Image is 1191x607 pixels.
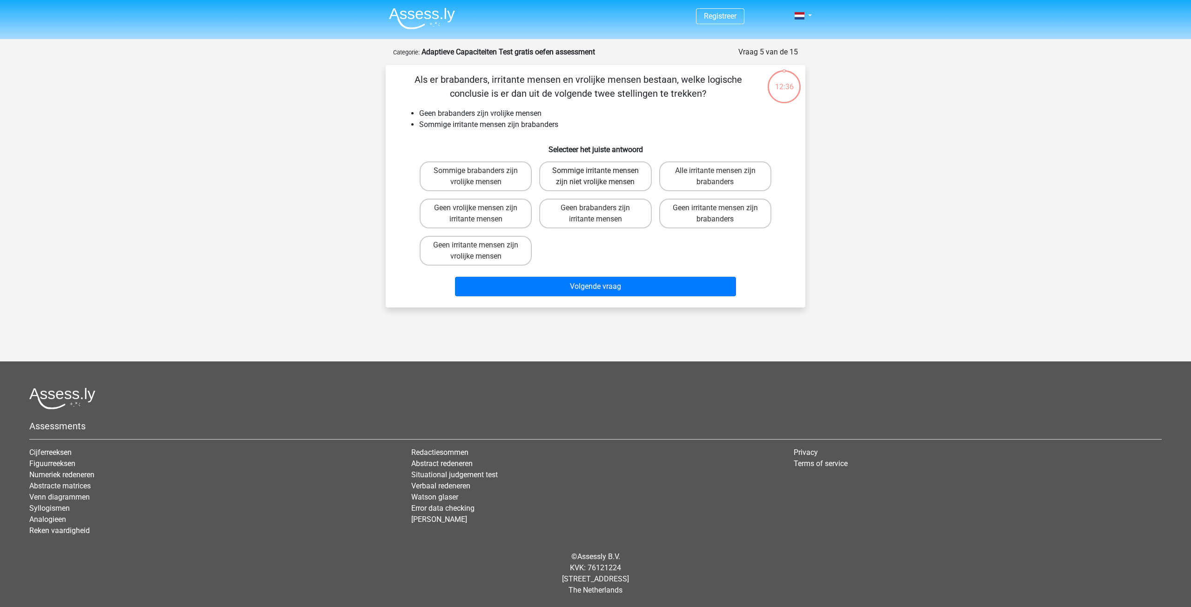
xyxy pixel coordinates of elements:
li: Geen brabanders zijn vrolijke mensen [419,108,790,119]
h5: Assessments [29,420,1162,432]
a: Figuurreeksen [29,459,75,468]
label: Sommige brabanders zijn vrolijke mensen [420,161,532,191]
label: Geen irritante mensen zijn vrolijke mensen [420,236,532,266]
label: Sommige irritante mensen zijn niet vrolijke mensen [539,161,651,191]
a: Assessly B.V. [577,552,620,561]
li: Sommige irritante mensen zijn brabanders [419,119,790,130]
p: Als er brabanders, irritante mensen en vrolijke mensen bestaan, welke logische conclusie is er da... [401,73,756,100]
a: Reken vaardigheid [29,526,90,535]
h6: Selecteer het juiste antwoord [401,138,790,154]
a: Cijferreeksen [29,448,72,457]
a: Numeriek redeneren [29,470,94,479]
a: Privacy [794,448,818,457]
div: © KVK: 76121224 [STREET_ADDRESS] The Netherlands [22,544,1169,603]
div: 12:36 [767,69,802,93]
label: Alle irritante mensen zijn brabanders [659,161,771,191]
img: Assessly logo [29,387,95,409]
a: [PERSON_NAME] [411,515,467,524]
label: Geen brabanders zijn irritante mensen [539,199,651,228]
strong: Adaptieve Capaciteiten Test gratis oefen assessment [422,47,595,56]
a: Error data checking [411,504,475,513]
a: Venn diagrammen [29,493,90,501]
a: Terms of service [794,459,848,468]
a: Abstracte matrices [29,481,91,490]
label: Geen vrolijke mensen zijn irritante mensen [420,199,532,228]
a: Watson glaser [411,493,458,501]
a: Analogieen [29,515,66,524]
button: Volgende vraag [455,277,736,296]
a: Syllogismen [29,504,70,513]
img: Assessly [389,7,455,29]
a: Verbaal redeneren [411,481,470,490]
a: Registreer [704,12,736,20]
label: Geen irritante mensen zijn brabanders [659,199,771,228]
div: Vraag 5 van de 15 [738,47,798,58]
a: Redactiesommen [411,448,468,457]
small: Categorie: [393,49,420,56]
a: Situational judgement test [411,470,498,479]
a: Abstract redeneren [411,459,473,468]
